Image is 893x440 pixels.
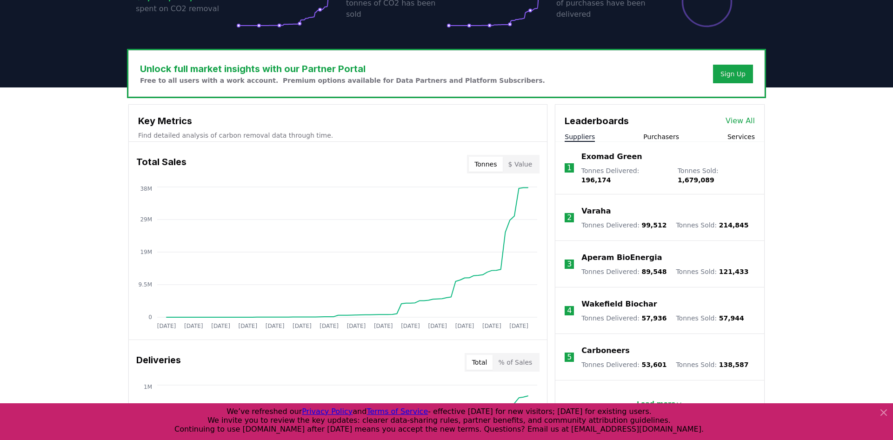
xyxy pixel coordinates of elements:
[136,155,187,173] h3: Total Sales
[719,268,749,275] span: 121,433
[266,323,285,329] tspan: [DATE]
[482,323,501,329] tspan: [DATE]
[136,353,181,372] h3: Deliveries
[493,355,538,370] button: % of Sales
[676,313,744,323] p: Tonnes Sold :
[581,151,642,162] a: Exomad Green
[678,176,714,184] span: 1,679,089
[641,361,666,368] span: 53,601
[428,323,447,329] tspan: [DATE]
[140,249,152,255] tspan: 19M
[140,76,545,85] p: Free to all users with a work account. Premium options available for Data Partners and Platform S...
[678,166,755,185] p: Tonnes Sold :
[320,323,339,329] tspan: [DATE]
[637,399,676,408] p: Load more
[184,323,203,329] tspan: [DATE]
[144,384,152,390] tspan: 1M
[503,157,538,172] button: $ Value
[581,252,662,263] a: Aperam BioEnergia
[567,352,572,363] p: 5
[293,323,312,329] tspan: [DATE]
[347,323,366,329] tspan: [DATE]
[509,323,528,329] tspan: [DATE]
[565,132,595,141] button: Suppliers
[643,132,679,141] button: Purchasers
[139,281,152,288] tspan: 9.5M
[455,323,474,329] tspan: [DATE]
[581,206,611,217] a: Varaha
[727,132,755,141] button: Services
[138,131,538,140] p: Find detailed analysis of carbon removal data through time.
[136,3,236,14] p: spent on CO2 removal
[401,323,420,329] tspan: [DATE]
[140,186,152,192] tspan: 38M
[581,345,629,356] a: Carboneers
[713,65,753,83] button: Sign Up
[581,166,668,185] p: Tonnes Delivered :
[719,361,749,368] span: 138,587
[581,299,657,310] a: Wakefield Biochar
[676,267,748,276] p: Tonnes Sold :
[719,314,744,322] span: 57,944
[581,360,666,369] p: Tonnes Delivered :
[719,221,749,229] span: 214,845
[581,313,666,323] p: Tonnes Delivered :
[581,267,666,276] p: Tonnes Delivered :
[567,259,572,270] p: 3
[676,220,748,230] p: Tonnes Sold :
[140,216,152,223] tspan: 29M
[567,212,572,223] p: 2
[567,162,572,173] p: 1
[374,323,393,329] tspan: [DATE]
[641,314,666,322] span: 57,936
[239,323,258,329] tspan: [DATE]
[138,114,538,128] h3: Key Metrics
[140,62,545,76] h3: Unlock full market insights with our Partner Portal
[211,323,230,329] tspan: [DATE]
[641,268,666,275] span: 89,548
[720,69,746,79] a: Sign Up
[466,355,493,370] button: Total
[157,323,176,329] tspan: [DATE]
[676,360,748,369] p: Tonnes Sold :
[581,220,666,230] p: Tonnes Delivered :
[567,305,572,316] p: 4
[629,394,691,413] button: Load more
[148,314,152,320] tspan: 0
[469,157,502,172] button: Tonnes
[565,114,629,128] h3: Leaderboards
[581,176,611,184] span: 196,174
[726,115,755,127] a: View All
[641,221,666,229] span: 99,512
